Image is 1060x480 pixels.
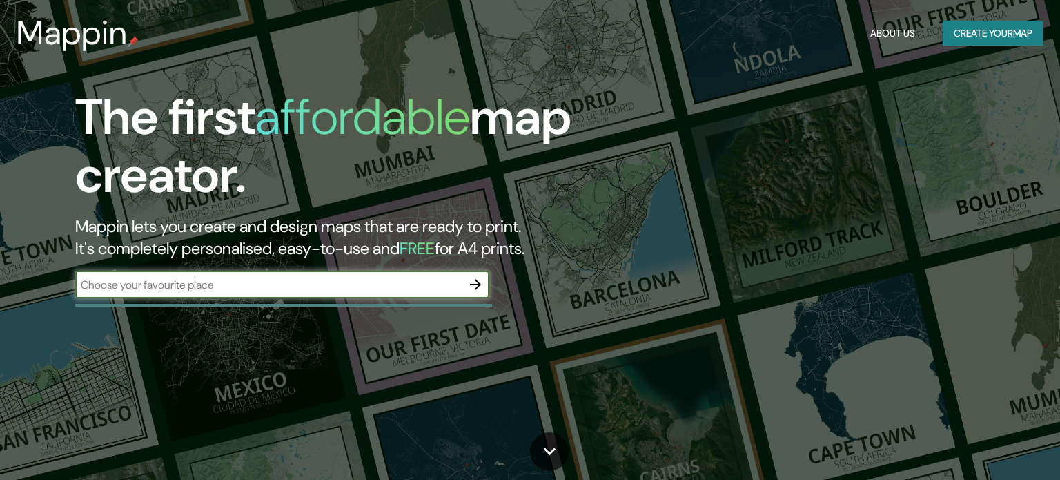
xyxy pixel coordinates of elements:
button: About Us [865,21,921,46]
img: mappin-pin [128,36,139,47]
h2: Mappin lets you create and design maps that are ready to print. It's completely personalised, eas... [75,215,605,260]
button: Create yourmap [943,21,1043,46]
h1: affordable [255,85,470,149]
input: Choose your favourite place [75,277,462,293]
h5: FREE [400,238,435,259]
h3: Mappin [17,14,128,52]
h1: The first map creator. [75,88,605,215]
